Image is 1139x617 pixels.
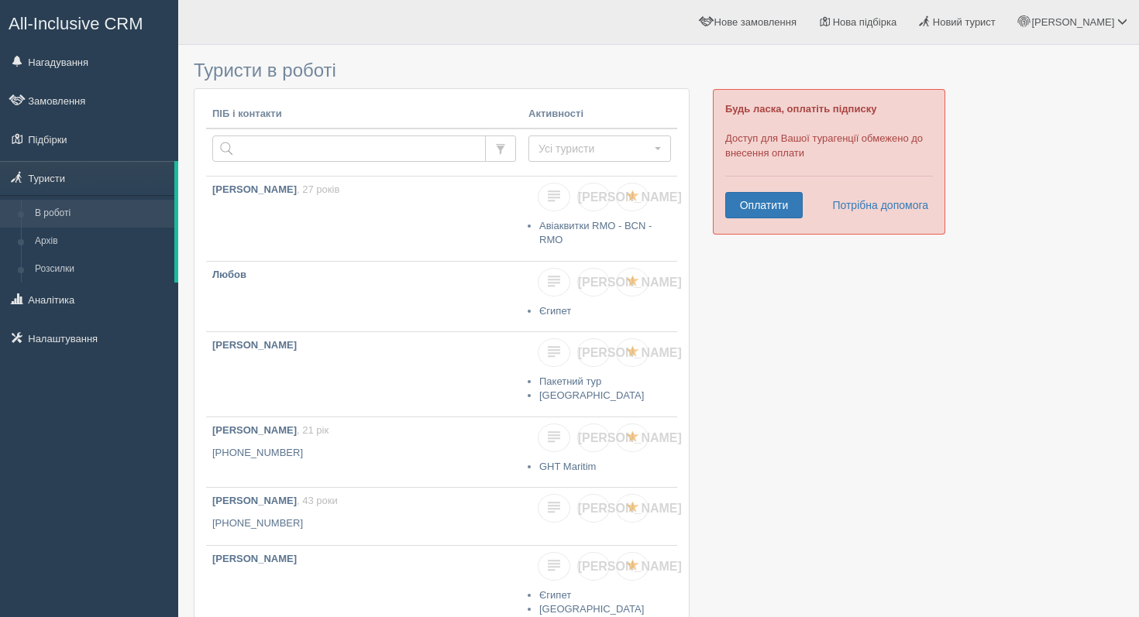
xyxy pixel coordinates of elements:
span: [PERSON_NAME] [578,276,682,289]
span: , 27 років [297,183,339,195]
span: [PERSON_NAME] [578,346,682,359]
span: Нова підбірка [833,16,897,28]
span: Новий турист [933,16,996,28]
p: [PHONE_NUMBER] [212,446,516,461]
a: [PERSON_NAME] [206,332,522,416]
input: Пошук за ПІБ, паспортом або контактами [212,135,486,162]
span: All-Inclusive CRM [9,14,143,33]
span: Усі туристи [539,141,651,156]
b: [PERSON_NAME] [212,183,297,195]
a: Архів [28,228,174,255]
th: Активності [522,101,677,129]
span: , 43 роки [297,495,338,506]
a: All-Inclusive CRM [1,1,177,43]
b: [PERSON_NAME] [212,495,297,506]
span: [PERSON_NAME] [578,190,682,204]
b: Будь ласка, оплатіть підписку [725,103,876,115]
a: [PERSON_NAME] [577,423,610,452]
a: Потрібна допомога [822,192,929,218]
a: [PERSON_NAME] [577,183,610,211]
span: [PERSON_NAME] [578,502,682,515]
a: [PERSON_NAME] [577,494,610,523]
span: Нове замовлення [714,16,797,28]
a: Любов [206,262,522,331]
span: [PERSON_NAME] [578,560,682,573]
a: [GEOGRAPHIC_DATA] [539,389,644,401]
button: Усі туристи [528,135,671,162]
a: Єгипет [539,589,571,601]
a: Розсилки [28,255,174,283]
a: [GEOGRAPHIC_DATA] [539,603,644,615]
span: , 21 рік [297,424,329,436]
a: [PERSON_NAME], 43 роки [PHONE_NUMBER] [206,488,522,545]
a: [PERSON_NAME], 21 рік [PHONE_NUMBER] [206,417,522,487]
b: Любов [212,269,246,280]
a: [PERSON_NAME] [577,268,610,297]
a: [PERSON_NAME], 27 років [206,177,522,261]
a: [PERSON_NAME] [577,552,610,581]
span: Туристи в роботі [194,60,336,81]
div: Доступ для Вашої турагенції обмежено до внесення оплати [713,89,945,235]
b: [PERSON_NAME] [212,339,297,351]
a: Авіаквитки RMO - BCN - RMO [539,220,652,246]
b: [PERSON_NAME] [212,553,297,564]
a: [PERSON_NAME] [577,338,610,367]
span: [PERSON_NAME] [578,431,682,444]
a: Оплатити [725,192,803,218]
a: Єгипет [539,305,571,317]
a: GHT Maritim [539,461,596,472]
p: [PHONE_NUMBER] [212,516,516,531]
span: [PERSON_NAME] [1031,16,1114,28]
a: В роботі [28,200,174,228]
b: [PERSON_NAME] [212,424,297,436]
th: ПІБ і контакти [206,101,522,129]
a: Пакетний тур [539,375,601,387]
